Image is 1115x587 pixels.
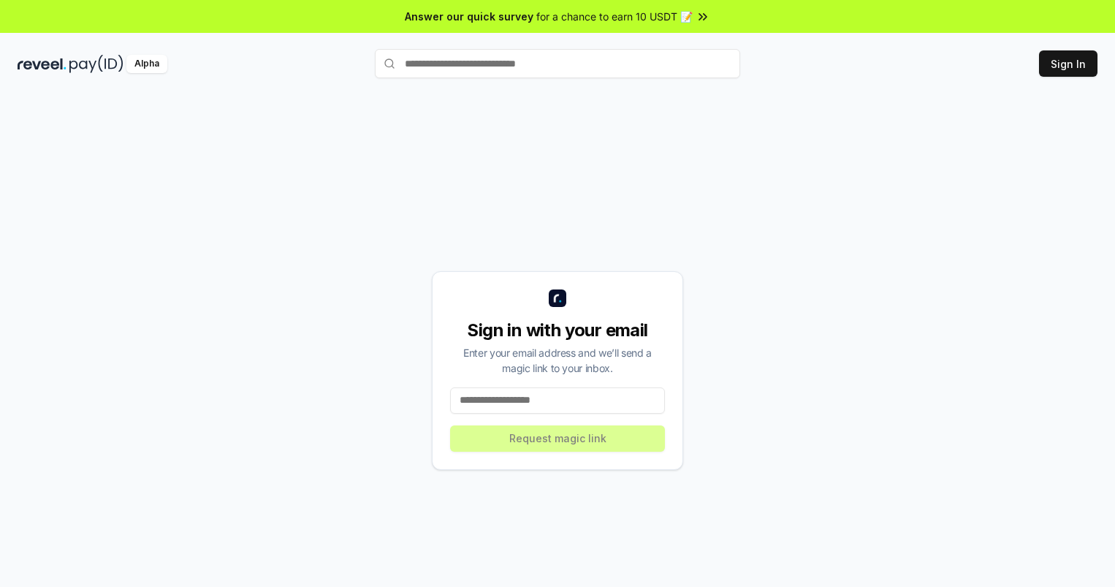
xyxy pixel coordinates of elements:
div: Sign in with your email [450,319,665,342]
button: Sign In [1039,50,1097,77]
div: Alpha [126,55,167,73]
img: reveel_dark [18,55,66,73]
span: for a chance to earn 10 USDT 📝 [536,9,693,24]
img: logo_small [549,289,566,307]
img: pay_id [69,55,123,73]
span: Answer our quick survey [405,9,533,24]
div: Enter your email address and we’ll send a magic link to your inbox. [450,345,665,376]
